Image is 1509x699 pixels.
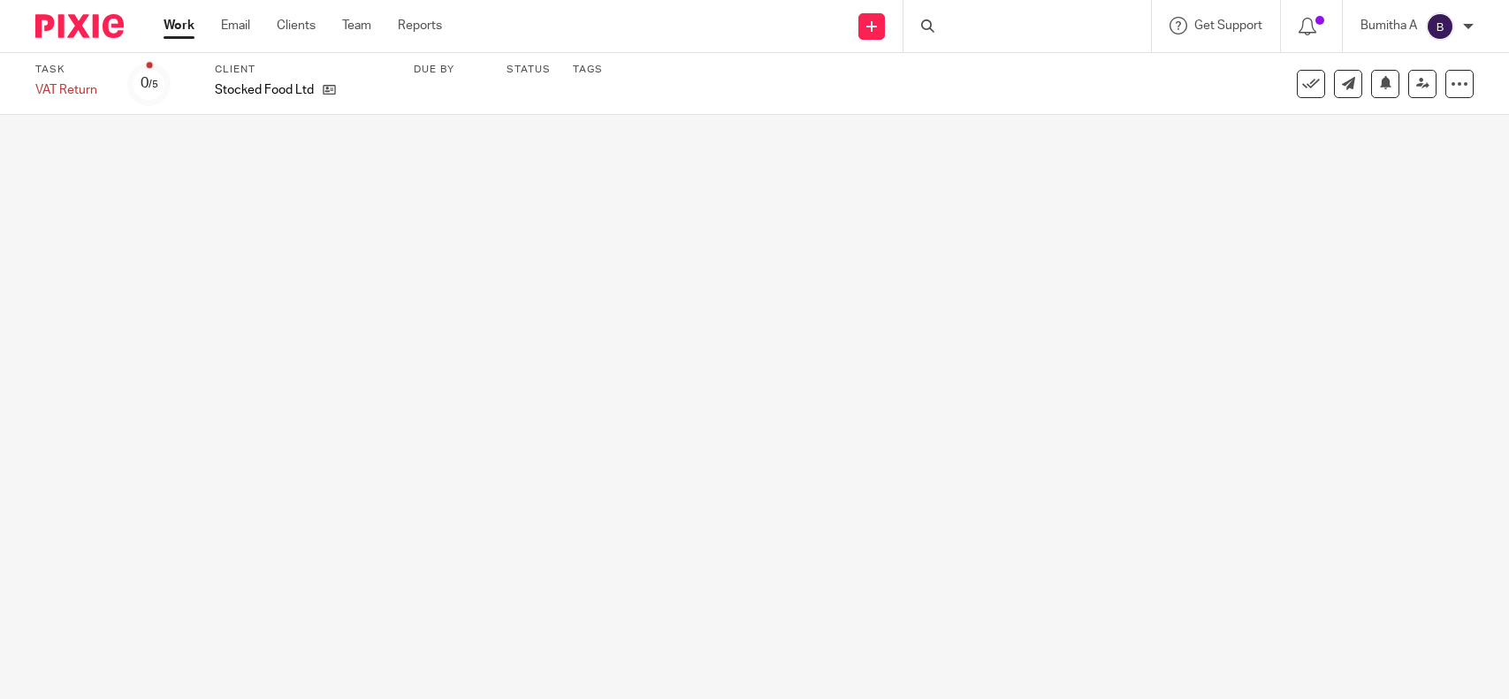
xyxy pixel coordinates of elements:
a: Reports [398,17,442,34]
img: svg%3E [1426,12,1454,41]
a: Team [342,17,371,34]
p: Bumitha A [1360,17,1417,34]
span: Get Support [1194,19,1262,32]
label: Task [35,63,106,77]
div: VAT Return [35,81,106,99]
img: Pixie [35,14,124,38]
i: Open client page [323,83,336,96]
p: Stocked Food Ltd [215,81,314,99]
a: Clients [277,17,316,34]
label: Tags [573,63,603,77]
small: /5 [149,80,158,89]
label: Status [507,63,551,77]
label: Due by [414,63,484,77]
div: 0 [141,73,158,94]
label: Client [215,63,392,77]
a: Email [221,17,250,34]
a: Work [164,17,194,34]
